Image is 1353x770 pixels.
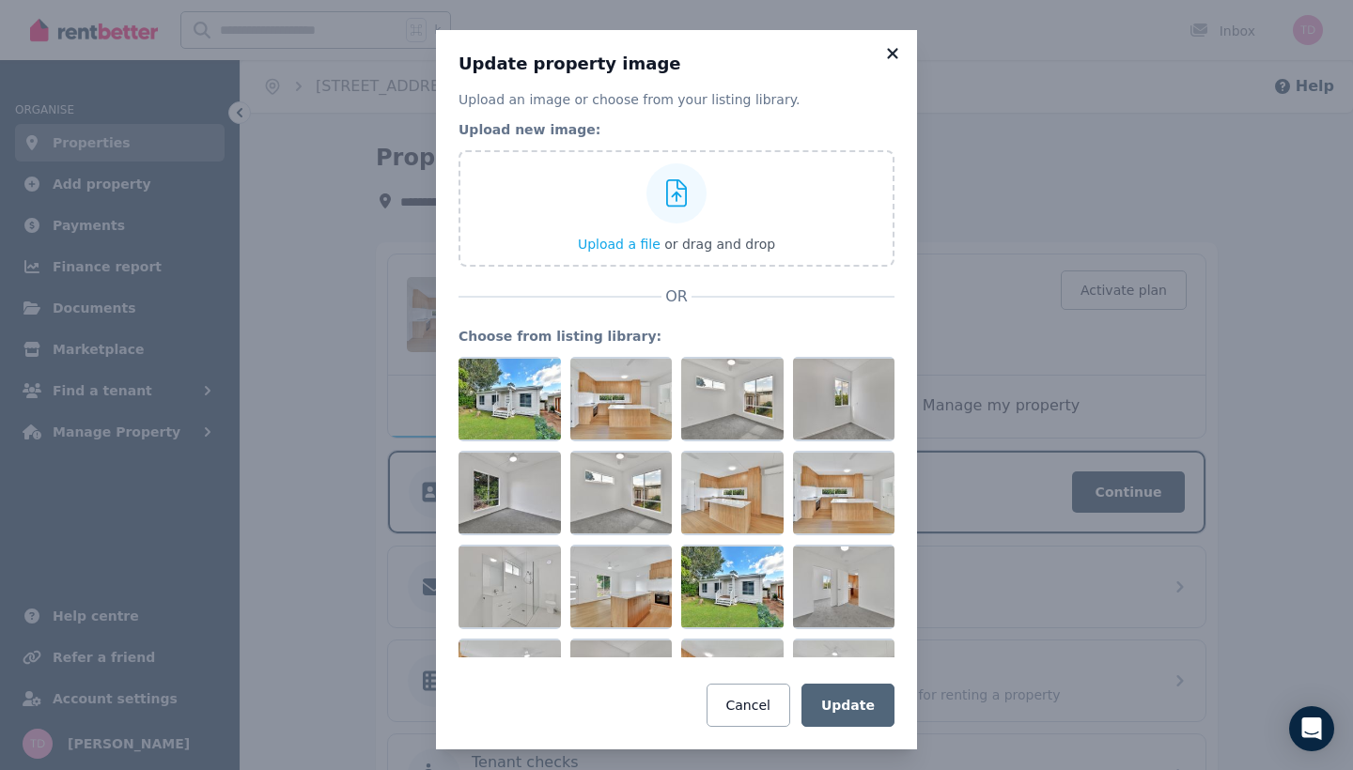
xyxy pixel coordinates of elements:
[578,235,775,254] button: Upload a file or drag and drop
[459,327,894,346] legend: Choose from listing library:
[459,120,894,139] legend: Upload new image:
[661,285,692,308] span: OR
[459,90,894,109] p: Upload an image or choose from your listing library.
[1289,706,1334,751] div: Open Intercom Messenger
[578,237,661,252] span: Upload a file
[664,237,775,252] span: or drag and drop
[459,53,894,75] h3: Update property image
[707,684,790,727] button: Cancel
[801,684,894,727] button: Update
